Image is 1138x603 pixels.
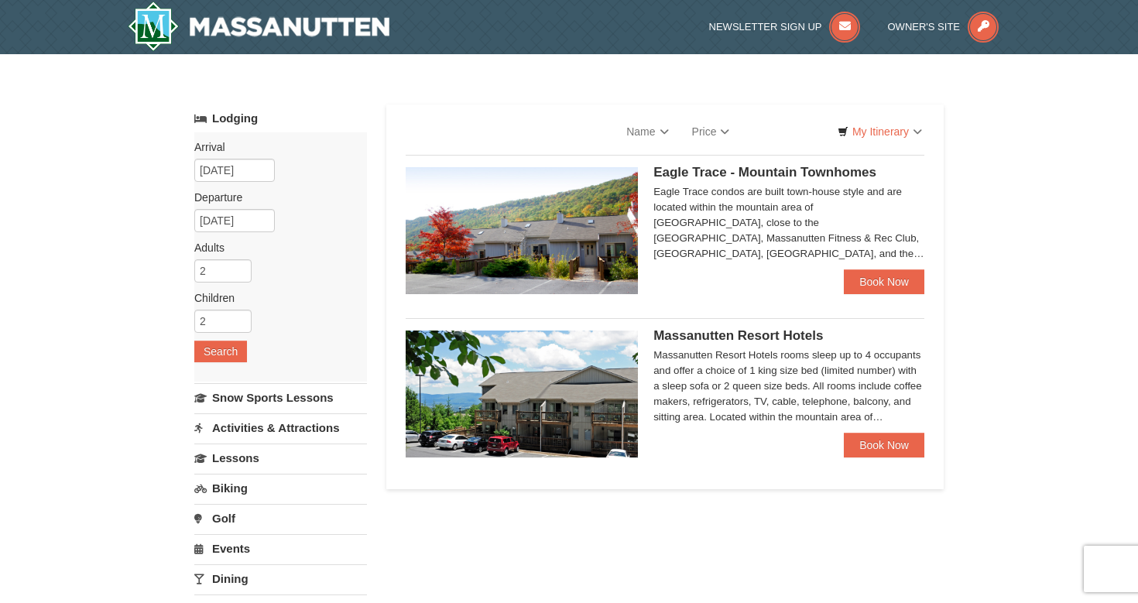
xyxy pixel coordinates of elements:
[615,116,680,147] a: Name
[194,290,355,306] label: Children
[844,433,924,457] a: Book Now
[653,184,924,262] div: Eagle Trace condos are built town-house style and are located within the mountain area of [GEOGRA...
[680,116,742,147] a: Price
[888,21,961,33] span: Owner's Site
[709,21,861,33] a: Newsletter Sign Up
[194,564,367,593] a: Dining
[828,120,932,143] a: My Itinerary
[194,341,247,362] button: Search
[406,331,638,457] img: 19219026-1-e3b4ac8e.jpg
[194,104,367,132] a: Lodging
[844,269,924,294] a: Book Now
[888,21,999,33] a: Owner's Site
[194,413,367,442] a: Activities & Attractions
[653,165,876,180] span: Eagle Trace - Mountain Townhomes
[194,240,355,255] label: Adults
[128,2,389,51] img: Massanutten Resort Logo
[653,328,823,343] span: Massanutten Resort Hotels
[194,534,367,563] a: Events
[194,139,355,155] label: Arrival
[194,444,367,472] a: Lessons
[194,504,367,533] a: Golf
[709,21,822,33] span: Newsletter Sign Up
[194,474,367,502] a: Biking
[653,348,924,425] div: Massanutten Resort Hotels rooms sleep up to 4 occupants and offer a choice of 1 king size bed (li...
[194,383,367,412] a: Snow Sports Lessons
[406,167,638,294] img: 19218983-1-9b289e55.jpg
[128,2,389,51] a: Massanutten Resort
[194,190,355,205] label: Departure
